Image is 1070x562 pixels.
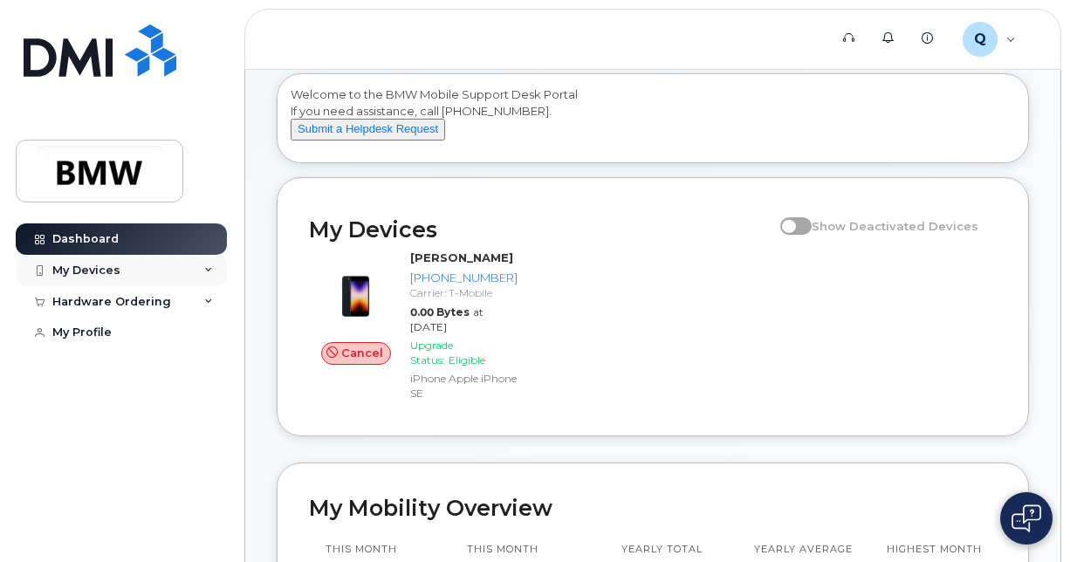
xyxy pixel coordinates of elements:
[410,339,453,367] span: Upgrade Status:
[291,86,1015,156] div: Welcome to the BMW Mobile Support Desk Portal If you need assistance, call [PHONE_NUMBER].
[323,258,389,325] img: image20231002-3703462-10zne2t.jpeg
[780,209,794,223] input: Show Deactivated Devices
[449,353,485,367] span: Eligible
[309,250,525,404] a: Cancel[PERSON_NAME][PHONE_NUMBER]Carrier: T-Mobile0.00 Bytesat [DATE]Upgrade Status:EligibleiPhon...
[410,270,518,286] div: [PHONE_NUMBER]
[602,543,722,557] p: Yearly total
[410,305,484,333] span: at [DATE]
[974,29,986,50] span: Q
[410,285,518,300] div: Carrier: T-Mobile
[291,119,445,140] button: Submit a Helpdesk Request
[309,216,772,243] h2: My Devices
[746,543,860,557] p: Yearly average
[884,543,984,557] p: Highest month
[410,371,518,401] div: iPhone Apple iPhone SE
[1012,504,1041,532] img: Open chat
[427,543,579,557] p: This month
[309,495,997,521] h2: My Mobility Overview
[812,219,978,233] span: Show Deactivated Devices
[410,250,513,264] strong: [PERSON_NAME]
[410,305,470,319] span: 0.00 Bytes
[321,543,402,557] p: This month
[291,121,445,135] a: Submit a Helpdesk Request
[341,345,383,361] span: Cancel
[950,22,1028,57] div: QTF3906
